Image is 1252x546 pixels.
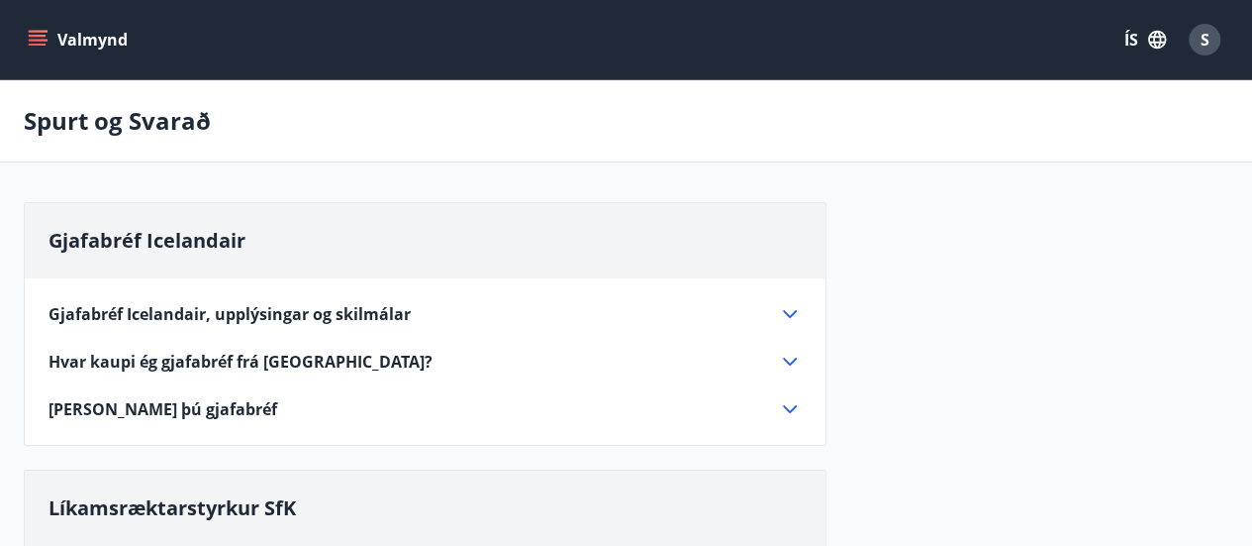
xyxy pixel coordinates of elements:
[48,397,802,421] div: [PERSON_NAME] þú gjafabréf
[48,494,296,521] span: Líkamsræktarstyrkur SfK
[1113,22,1177,57] button: ÍS
[24,104,211,138] p: Spurt og Svarað
[48,398,277,420] span: [PERSON_NAME] þú gjafabréf
[48,227,245,254] span: Gjafabréf Icelandair
[48,350,802,374] div: Hvar kaupi ég gjafabréf frá [GEOGRAPHIC_DATA]?
[1201,29,1209,51] span: S
[48,302,802,326] div: Gjafabréf Icelandair, upplýsingar og skilmálar
[48,351,433,373] span: Hvar kaupi ég gjafabréf frá [GEOGRAPHIC_DATA]?
[1181,16,1228,63] button: S
[48,303,411,325] span: Gjafabréf Icelandair, upplýsingar og skilmálar
[24,22,136,57] button: menu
